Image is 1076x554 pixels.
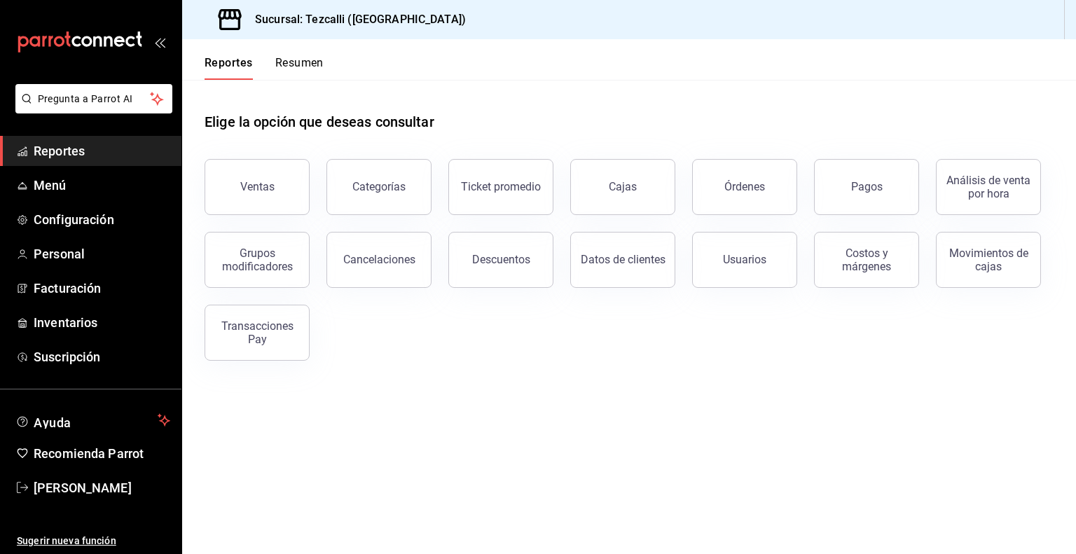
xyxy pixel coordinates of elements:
button: Datos de clientes [570,232,675,288]
div: Ventas [240,180,275,193]
div: Cajas [609,180,637,193]
span: [PERSON_NAME] [34,478,170,497]
span: Inventarios [34,313,170,332]
button: Costos y márgenes [814,232,919,288]
span: Personal [34,244,170,263]
button: Cajas [570,159,675,215]
button: Órdenes [692,159,797,215]
button: Ticket promedio [448,159,553,215]
div: navigation tabs [205,56,324,80]
span: Ayuda [34,412,152,429]
span: Recomienda Parrot [34,444,170,463]
button: Usuarios [692,232,797,288]
div: Pagos [851,180,883,193]
div: Análisis de venta por hora [945,174,1032,200]
h1: Elige la opción que deseas consultar [205,111,434,132]
button: Grupos modificadores [205,232,310,288]
div: Categorías [352,180,406,193]
button: open_drawer_menu [154,36,165,48]
div: Órdenes [724,180,765,193]
button: Pagos [814,159,919,215]
button: Categorías [326,159,432,215]
a: Pregunta a Parrot AI [10,102,172,116]
div: Cancelaciones [343,253,415,266]
button: Transacciones Pay [205,305,310,361]
span: Reportes [34,141,170,160]
span: Configuración [34,210,170,229]
span: Facturación [34,279,170,298]
div: Descuentos [472,253,530,266]
button: Resumen [275,56,324,80]
button: Ventas [205,159,310,215]
div: Movimientos de cajas [945,247,1032,273]
div: Grupos modificadores [214,247,301,273]
div: Datos de clientes [581,253,665,266]
span: Menú [34,176,170,195]
div: Usuarios [723,253,766,266]
span: Sugerir nueva función [17,534,170,548]
button: Cancelaciones [326,232,432,288]
h3: Sucursal: Tezcalli ([GEOGRAPHIC_DATA]) [244,11,466,28]
div: Costos y márgenes [823,247,910,273]
button: Movimientos de cajas [936,232,1041,288]
button: Análisis de venta por hora [936,159,1041,215]
button: Pregunta a Parrot AI [15,84,172,113]
div: Transacciones Pay [214,319,301,346]
span: Suscripción [34,347,170,366]
span: Pregunta a Parrot AI [38,92,151,106]
button: Reportes [205,56,253,80]
div: Ticket promedio [461,180,541,193]
button: Descuentos [448,232,553,288]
